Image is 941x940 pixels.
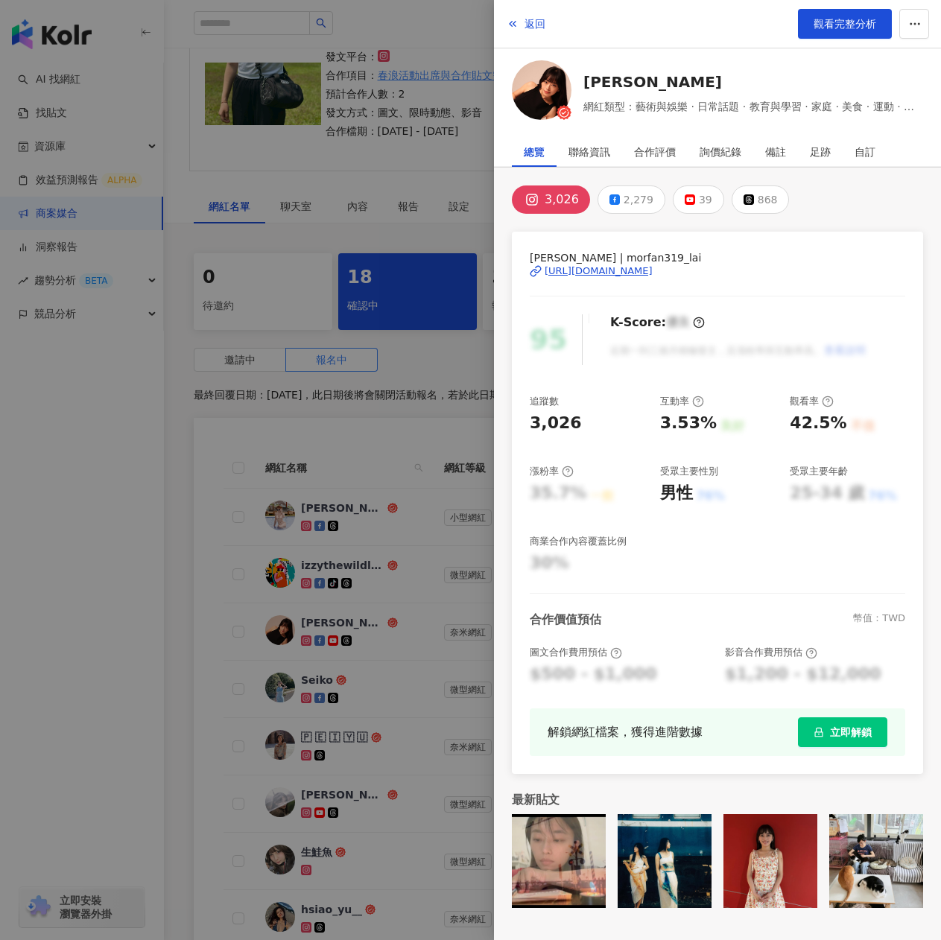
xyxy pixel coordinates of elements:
button: 2,279 [598,185,665,214]
div: 合作價值預估 [530,612,601,628]
div: 解鎖網紅檔案，獲得進階數據 [548,723,703,741]
span: 觀看完整分析 [814,18,876,30]
div: 備註 [765,137,786,167]
div: 總覽 [524,137,545,167]
div: 39 [699,189,712,210]
span: [PERSON_NAME] | morfan319_lai [530,250,905,266]
div: 觀看率 [790,395,834,408]
div: 詢價紀錄 [700,137,741,167]
div: 3.53% [660,412,717,435]
button: 返回 [506,9,546,39]
span: lock [814,727,824,737]
div: 漲粉率 [530,465,574,478]
div: 受眾主要性別 [660,465,718,478]
button: 立即解鎖 [798,717,887,747]
span: 返回 [525,18,545,30]
img: post-image [829,814,923,908]
div: 幣值：TWD [853,612,905,628]
div: 足跡 [810,137,831,167]
div: 2,279 [624,189,653,210]
a: [PERSON_NAME] [583,72,923,92]
div: 互動率 [660,395,704,408]
img: post-image [723,814,817,908]
div: 影音合作費用預估 [725,646,817,659]
span: 立即解鎖 [830,726,872,738]
img: post-image [512,814,606,908]
div: 聯絡資訊 [568,137,610,167]
div: 受眾主要年齡 [790,465,848,478]
a: KOL Avatar [512,60,571,125]
button: 3,026 [512,185,590,214]
a: 觀看完整分析 [798,9,892,39]
img: KOL Avatar [512,60,571,120]
div: 自訂 [855,137,875,167]
div: 圖文合作費用預估 [530,646,622,659]
button: 39 [673,185,724,214]
a: [URL][DOMAIN_NAME] [530,264,905,278]
div: 男性 [660,482,693,505]
div: 合作評價 [634,137,676,167]
div: 3,026 [530,412,582,435]
img: post-image [618,814,712,908]
div: 追蹤數 [530,395,559,408]
div: 最新貼文 [512,792,923,808]
div: [URL][DOMAIN_NAME] [545,264,653,278]
div: 42.5% [790,412,846,435]
div: 3,026 [545,189,579,210]
button: 868 [732,185,790,214]
div: K-Score : [610,314,705,331]
div: 868 [758,189,778,210]
span: 網紅類型：藝術與娛樂 · 日常話題 · 教育與學習 · 家庭 · 美食 · 運動 · 交通工具 · 旅遊 [583,98,923,115]
div: 商業合作內容覆蓋比例 [530,535,627,548]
